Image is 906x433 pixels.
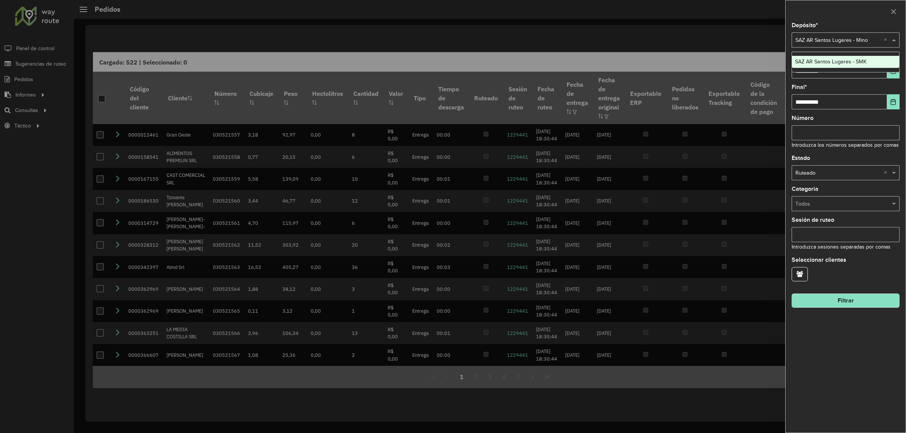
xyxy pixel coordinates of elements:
[792,255,846,264] label: Seleccionar clientes
[792,52,900,72] ng-dropdown-panel: Options list
[792,114,814,123] label: Número
[887,94,900,109] button: Choose Date
[884,36,890,45] span: Clear all
[884,169,890,177] span: Clear all
[792,293,900,308] button: Filtrar
[792,184,818,193] label: Categoria
[792,154,810,163] label: Estado
[795,58,867,64] span: SAZ AR Santos Lugares - SMK
[792,21,818,30] label: Depósito
[792,83,807,92] label: Final
[792,142,899,148] small: Introduzca los números separados por comas
[792,215,834,224] label: Sesión de ruteo
[792,244,891,250] small: Introduzca sesiones separadas por comas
